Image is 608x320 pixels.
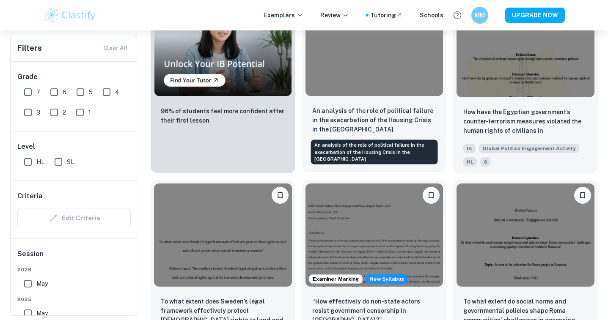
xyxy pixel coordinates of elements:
h6: Filters [17,42,42,54]
a: Tutoring [370,11,403,20]
span: IA [463,144,476,153]
span: New Syllabus [366,274,407,284]
button: MM [471,7,488,24]
span: 4 [115,88,119,97]
img: Global Politics Engagement Activity IA example thumbnail: “How effectively do non-state actors res [305,183,443,287]
button: UPGRADE NOW [505,8,565,23]
span: 2 [63,108,66,117]
p: Exemplars [264,11,303,20]
button: Help and Feedback [450,8,465,22]
span: 5 [89,88,93,97]
h6: MM [475,11,484,20]
span: 6 [480,157,490,167]
span: 6 [63,88,66,97]
span: 2025 [17,295,131,303]
span: Examiner Marking [309,275,362,283]
span: May [36,279,48,288]
div: Criteria filters are unavailable when searching by topic [17,208,131,228]
span: HL [36,157,44,167]
span: HL [463,157,477,167]
h6: Session [17,249,131,266]
span: 7 [36,88,40,97]
p: 96% of students feel more confident after their first lesson [161,107,285,125]
p: An analysis of the role of political failure in the exacerbation of the Housing Crisis in the Uni... [312,106,437,134]
h6: Criteria [17,191,42,201]
p: Review [320,11,349,20]
span: 2026 [17,266,131,274]
img: Global Politics Engagement Activity IA example thumbnail: To what extent does Sweden’s legal frame [154,183,292,287]
span: 1 [88,108,91,117]
button: Bookmark [574,187,591,204]
img: Global Politics Engagement Activity IA example thumbnail: To what extent do social norms and gover [457,183,594,287]
button: Bookmark [272,187,289,204]
span: SL [67,157,74,167]
img: Clastify logo [44,7,97,24]
span: May [36,309,48,318]
button: Bookmark [423,187,440,204]
div: An analysis of the role of political failure in the exacerbation of the Housing Crisis in the [GE... [311,140,438,164]
h6: Level [17,142,131,152]
span: 3 [36,108,40,117]
h6: Grade [17,72,131,82]
p: How have the Egyptian government’s counter-terrorism measures violated the human rights of civili... [463,107,588,136]
a: Schools [420,11,443,20]
div: Starting from the May 2026 session, the Global Politics Engagement Activity requirements have cha... [366,274,407,284]
span: Global Politics Engagement Activity [479,144,579,153]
